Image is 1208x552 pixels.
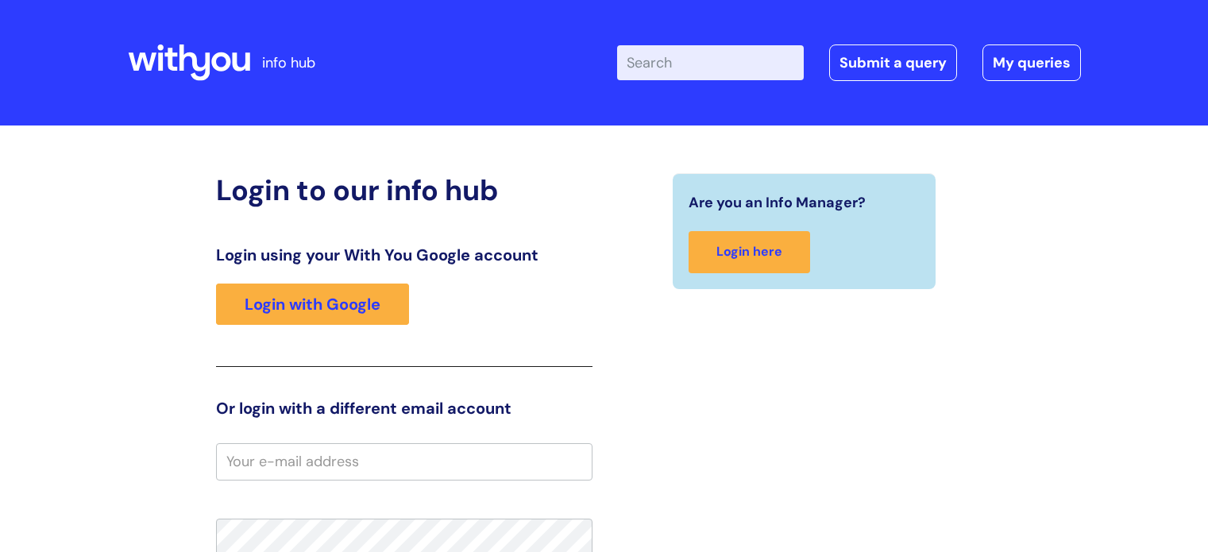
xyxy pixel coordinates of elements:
[216,284,409,325] a: Login with Google
[982,44,1081,81] a: My queries
[617,45,804,80] input: Search
[216,173,592,207] h2: Login to our info hub
[216,443,592,480] input: Your e-mail address
[262,50,315,75] p: info hub
[216,399,592,418] h3: Or login with a different email account
[216,245,592,264] h3: Login using your With You Google account
[689,231,810,273] a: Login here
[689,190,866,215] span: Are you an Info Manager?
[829,44,957,81] a: Submit a query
